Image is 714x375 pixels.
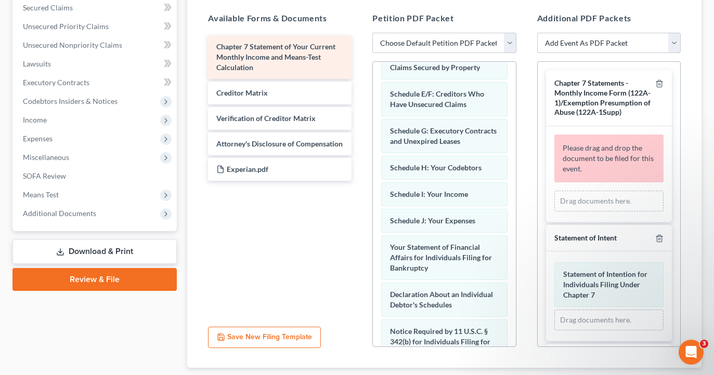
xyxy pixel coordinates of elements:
span: Schedule H: Your Codebtors [390,163,482,172]
a: Download & Print [12,239,177,264]
div: Drag documents here. [554,310,664,330]
span: Notice Required by 11 U.S.C. § 342(b) for Individuals Filing for Bankruptcy [390,327,490,356]
textarea: Message… [9,274,199,291]
a: Unsecured Priority Claims [15,17,177,36]
button: Emoji picker [16,296,24,304]
span: Experian.pdf [227,165,268,173]
button: Send a message… [178,291,195,308]
span: Expenses [23,134,53,143]
h5: Additional PDF Packets [537,12,681,24]
iframe: Intercom live chat [679,340,704,365]
a: Unsecured Nonpriority Claims [15,36,177,55]
span: Please drag and drop the document to be filed for this event. [563,143,654,173]
h1: NextChapter App [80,5,150,13]
a: Review & File [12,268,177,291]
span: 3 [700,340,708,348]
span: Verification of Creditor Matrix [216,114,316,123]
button: Home [181,4,201,24]
span: Statement of Intent [554,233,617,242]
span: Statement of Intention for Individuals Filing Under Chapter 7 [563,270,647,299]
span: Schedule J: Your Expenses [390,216,475,225]
button: go back [7,4,27,24]
span: Miscellaneous [23,153,69,162]
span: Declaration About an Individual Debtor's Schedules [390,290,493,309]
a: Executory Contracts [15,73,177,92]
span: Schedule G: Executory Contracts and Unexpired Leases [390,126,497,145]
button: Gif picker [33,296,41,304]
span: Chapter 7 Statement of Your Current Monthly Income and Means-Test Calculation [216,42,335,72]
span: Attorney's Disclosure of Compensation [216,139,343,148]
span: Your Statement of Financial Affairs for Individuals Filing for Bankruptcy [390,243,492,272]
p: A few hours [88,13,128,23]
h5: Available Forms & Documents [208,12,352,24]
img: Profile image for James [59,6,75,22]
span: Executory Contracts [23,78,89,87]
a: Lawsuits [15,55,177,73]
span: Additional Documents [23,209,96,218]
span: Unsecured Priority Claims [23,22,109,31]
span: SOFA Review [23,171,66,180]
button: Upload attachment [49,296,58,304]
img: Profile image for Lindsey [44,6,61,22]
span: Petition PDF Packet [372,13,453,23]
span: Secured Claims [23,3,73,12]
button: Save New Filing Template [208,327,321,349]
span: Codebtors Insiders & Notices [23,97,118,105]
span: Creditor Matrix [216,88,268,97]
div: Drag documents here. [554,191,664,211]
span: Lawsuits [23,59,51,68]
span: Income [23,115,47,124]
a: SOFA Review [15,167,177,185]
span: Chapter 7 Statements - Monthly Income Form (122A-1)/Exemption Presumption of Abuse (122A-1Supp) [554,78,651,116]
span: Unsecured Nonpriority Claims [23,41,122,49]
span: Means Test [23,190,59,199]
img: Profile image for Emma [30,6,46,22]
span: Schedule I: Your Income [390,190,468,198]
span: Schedule E/F: Creditors Who Have Unsecured Claims [390,89,484,109]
